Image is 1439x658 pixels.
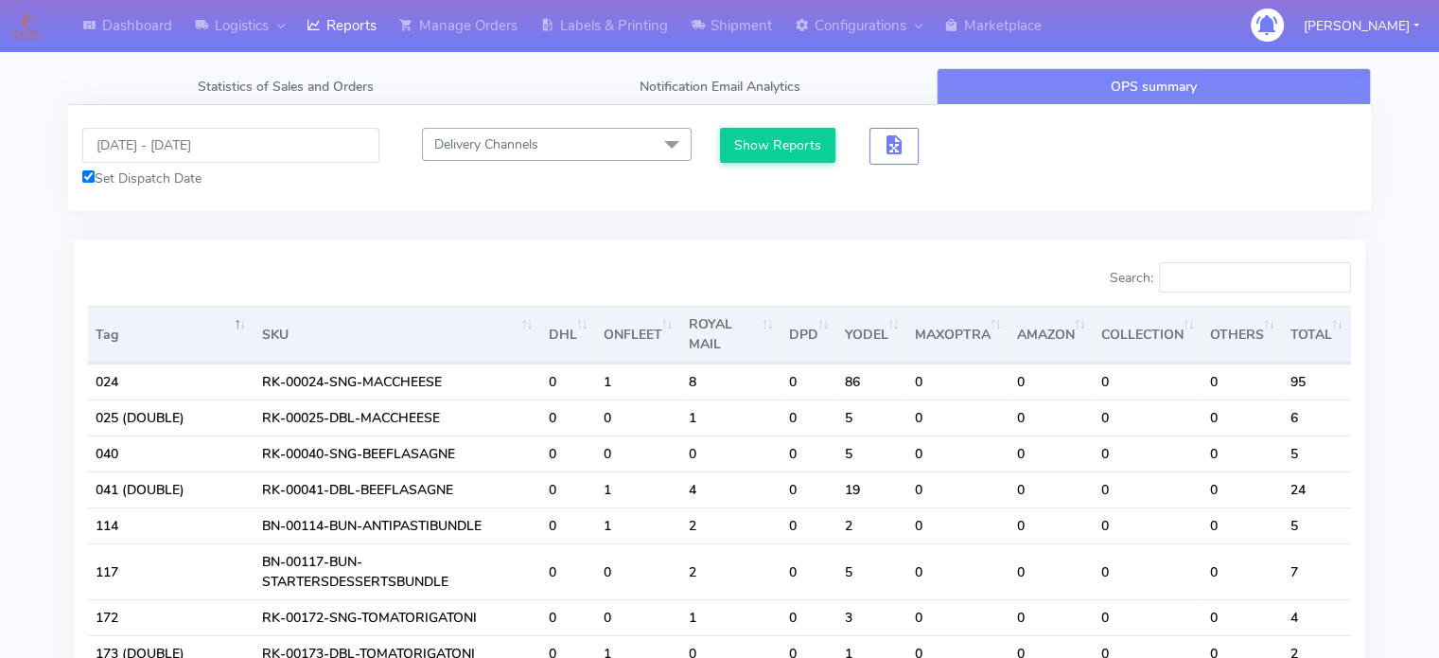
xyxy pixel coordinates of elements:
td: 0 [541,400,596,436]
td: 0 [1202,400,1283,436]
td: 5 [837,436,907,471]
td: BN-00114-BUN-ANTIPASTIBUNDLE [254,507,540,543]
ul: Tabs [68,68,1371,105]
td: RK-00041-DBL-BEEFLASAGNE [254,471,540,507]
td: RK-00172-SNG-TOMATORIGATONI [254,599,540,635]
td: 0 [541,599,596,635]
td: 95 [1283,364,1351,400]
th: COLLECTION : activate to sort column ascending [1094,306,1202,364]
button: Show Reports [720,128,836,163]
td: RK-00024-SNG-MACCHEESE [254,364,540,400]
span: Delivery Channels [434,135,538,153]
td: 117 [88,543,254,599]
td: 0 [541,507,596,543]
td: 0 [1202,364,1283,400]
td: RK-00025-DBL-MACCHEESE [254,400,540,436]
th: TOTAL : activate to sort column ascending [1283,306,1351,364]
span: Notification Email Analytics [640,78,800,96]
td: 0 [907,364,1009,400]
td: 86 [837,364,907,400]
input: Pick the Daterange [82,128,379,163]
td: 0 [1009,507,1094,543]
td: 3 [837,599,907,635]
td: 1 [596,471,681,507]
td: 024 [88,364,254,400]
td: 0 [1094,507,1202,543]
td: 0 [596,543,681,599]
td: 114 [88,507,254,543]
td: 0 [1009,436,1094,471]
td: 0 [1009,400,1094,436]
td: 0 [541,543,596,599]
span: Statistics of Sales and Orders [198,78,374,96]
td: 1 [681,400,781,436]
td: 1 [596,507,681,543]
th: Tag: activate to sort column descending [88,306,254,364]
td: 5 [837,400,907,436]
td: 040 [88,436,254,471]
div: Set Dispatch Date [82,169,379,188]
td: 0 [781,436,837,471]
th: DPD : activate to sort column ascending [781,306,837,364]
td: 4 [1283,599,1351,635]
td: 0 [907,436,1009,471]
td: 0 [907,507,1009,543]
td: 0 [1202,471,1283,507]
td: 025 (DOUBLE) [88,400,254,436]
td: 0 [1094,364,1202,400]
th: OTHERS : activate to sort column ascending [1202,306,1283,364]
td: 6 [1283,400,1351,436]
td: 0 [781,543,837,599]
th: SKU: activate to sort column ascending [254,306,540,364]
th: ONFLEET : activate to sort column ascending [596,306,681,364]
td: 0 [1009,543,1094,599]
td: 0 [907,599,1009,635]
span: OPS summary [1111,78,1197,96]
td: BN-00117-BUN-STARTERSDESSERTSBUNDLE [254,543,540,599]
td: 1 [596,364,681,400]
td: 0 [1202,507,1283,543]
td: 0 [1009,471,1094,507]
td: 0 [1202,543,1283,599]
th: DHL : activate to sort column ascending [541,306,596,364]
td: 0 [907,471,1009,507]
td: 0 [541,436,596,471]
td: 0 [596,400,681,436]
td: 0 [1009,364,1094,400]
td: 4 [681,471,781,507]
td: 0 [541,364,596,400]
td: 0 [596,599,681,635]
td: 041 (DOUBLE) [88,471,254,507]
button: [PERSON_NAME] [1290,7,1433,45]
td: 0 [907,400,1009,436]
td: 0 [781,364,837,400]
td: 0 [541,471,596,507]
label: Search: [1109,262,1351,293]
td: 1 [681,599,781,635]
th: ROYAL MAIL : activate to sort column ascending [681,306,781,364]
td: 0 [781,400,837,436]
td: 0 [1094,471,1202,507]
input: Search: [1159,262,1351,293]
td: 0 [1202,599,1283,635]
td: 0 [907,543,1009,599]
td: 0 [1202,436,1283,471]
td: RK-00040-SNG-BEEFLASAGNE [254,436,540,471]
td: 5 [837,543,907,599]
th: MAXOPTRA : activate to sort column ascending [907,306,1009,364]
td: 8 [681,364,781,400]
td: 0 [1094,599,1202,635]
th: YODEL : activate to sort column ascending [837,306,907,364]
td: 5 [1283,436,1351,471]
td: 7 [1283,543,1351,599]
td: 5 [1283,507,1351,543]
td: 172 [88,599,254,635]
td: 2 [837,507,907,543]
td: 0 [1009,599,1094,635]
td: 2 [681,507,781,543]
th: AMAZON : activate to sort column ascending [1009,306,1094,364]
td: 0 [781,471,837,507]
td: 24 [1283,471,1351,507]
td: 19 [837,471,907,507]
td: 2 [681,543,781,599]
